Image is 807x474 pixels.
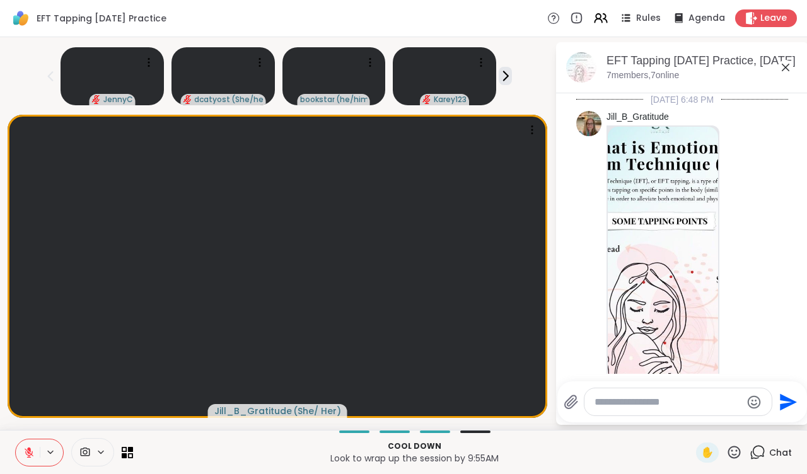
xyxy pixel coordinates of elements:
[566,52,596,83] img: EFT Tapping Tuesday Practice, Oct 14
[769,446,792,459] span: Chat
[103,95,133,105] span: JennyC
[595,396,741,408] textarea: Type your message
[183,95,192,104] span: audio-muted
[231,95,263,105] span: ( She/her )
[607,69,679,82] p: 7 members, 7 online
[746,395,762,410] button: Emoji picker
[607,53,798,69] div: EFT Tapping [DATE] Practice, [DATE]
[293,405,341,417] span: ( She/ Her )
[194,95,230,105] span: dcatyost
[608,127,718,427] img: eft title.jpg
[214,405,292,417] span: Jill_B_Gratitude
[688,12,725,25] span: Agenda
[336,95,368,105] span: ( he/him )
[701,445,714,460] span: ✋
[760,12,787,25] span: Leave
[643,93,721,106] span: [DATE] 6:48 PM
[141,452,688,465] p: Look to wrap up the session by 9:55AM
[92,95,101,104] span: audio-muted
[576,111,601,136] img: https://sharewell-space-live.sfo3.digitaloceanspaces.com/user-generated/2564abe4-c444-4046-864b-7...
[37,12,166,25] span: EFT Tapping [DATE] Practice
[10,8,32,29] img: ShareWell Logomark
[434,95,467,105] span: Karey123
[141,441,688,452] p: Cool down
[422,95,431,104] span: audio-muted
[636,12,661,25] span: Rules
[607,111,669,124] a: Jill_B_Gratitude
[772,388,801,416] button: Send
[300,95,335,105] span: bookstar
